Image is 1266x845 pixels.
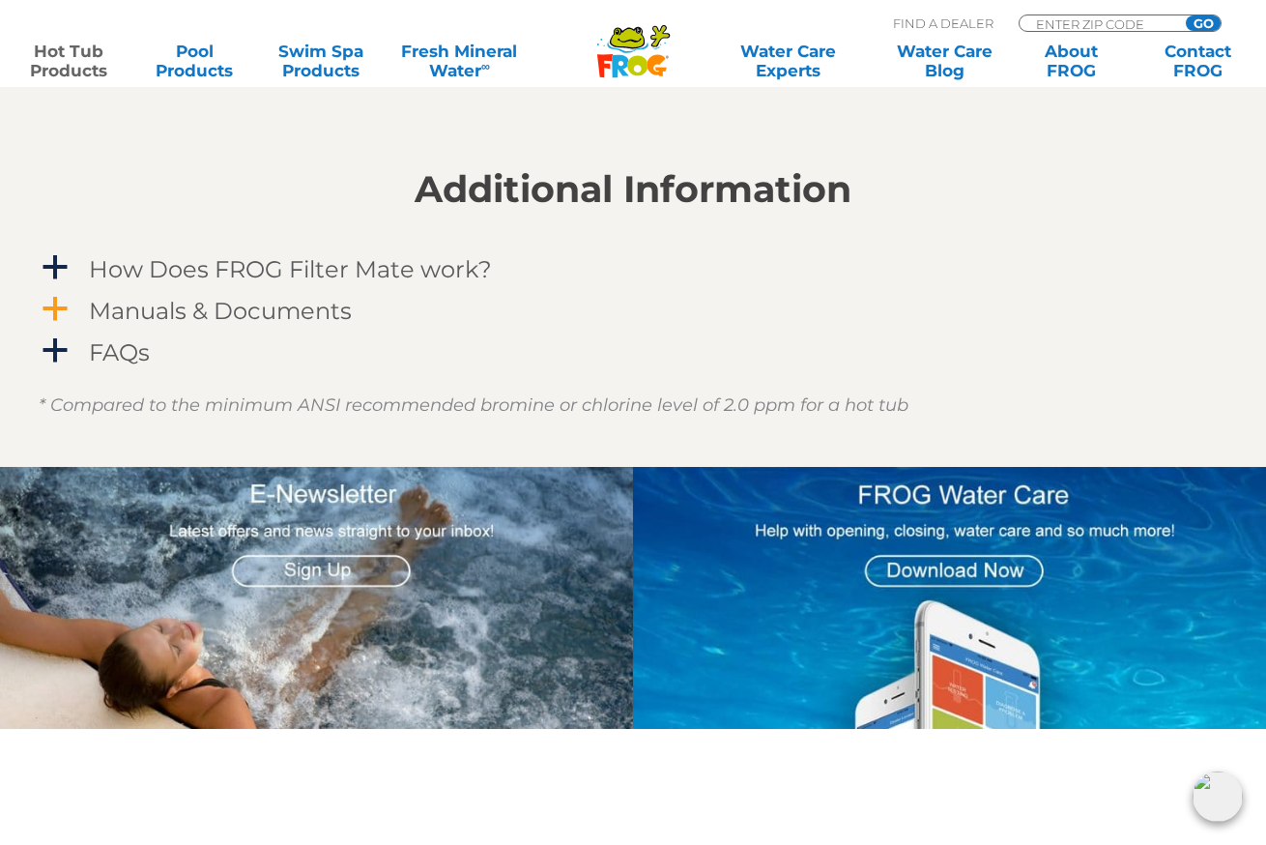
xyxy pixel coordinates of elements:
em: * Compared to the minimum ANSI recommended bromine or chlorine level of 2.0 ppm for a hot tub [39,394,908,416]
img: openIcon [1193,772,1243,822]
h4: FAQs [89,339,150,365]
input: GO [1186,15,1221,31]
img: App Graphic [633,467,1266,729]
a: a Manuals & Documents [39,293,1227,329]
span: a [41,336,70,365]
a: ContactFROG [1148,42,1247,80]
a: PoolProducts [146,42,245,80]
h4: How Does FROG Filter Mate work? [89,256,492,282]
a: Water CareExperts [708,42,868,80]
input: Zip Code Form [1034,15,1165,32]
sup: ∞ [481,59,490,73]
span: a [41,295,70,324]
a: Swim SpaProducts [272,42,370,80]
a: AboutFROG [1022,42,1121,80]
a: Fresh MineralWater∞ [398,42,521,80]
p: Find A Dealer [893,15,993,32]
span: a [41,253,70,282]
h4: Manuals & Documents [89,298,352,324]
h2: Additional Information [39,168,1227,211]
a: Water CareBlog [896,42,994,80]
a: a How Does FROG Filter Mate work? [39,251,1227,287]
a: Hot TubProducts [19,42,118,80]
a: a FAQs [39,335,1227,370]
